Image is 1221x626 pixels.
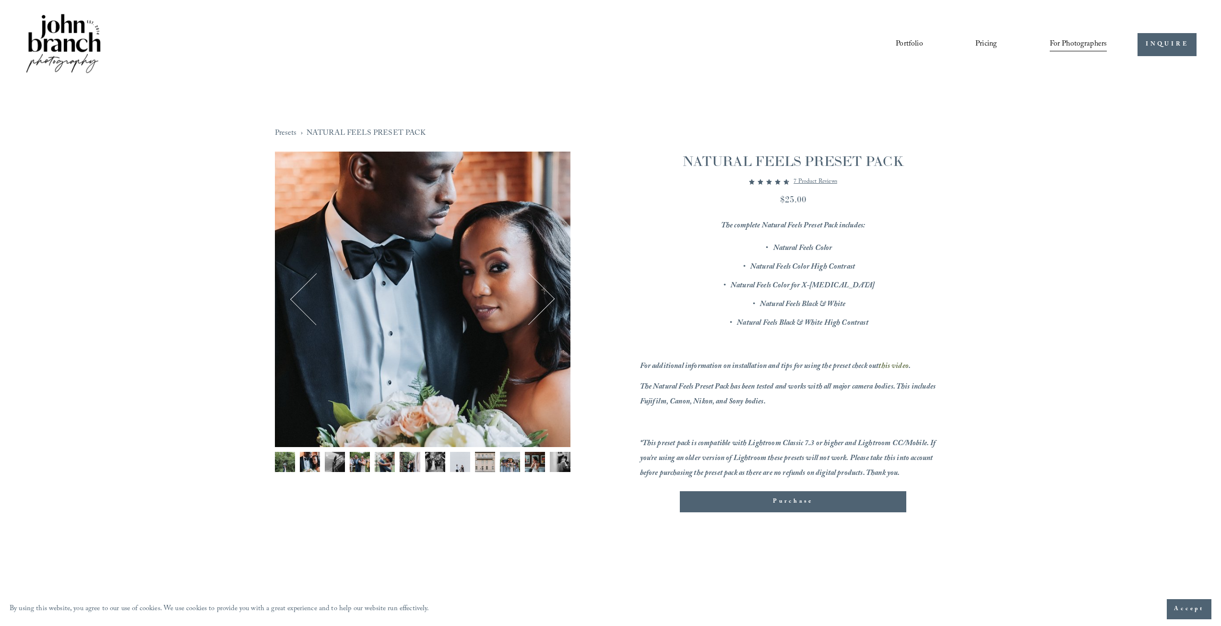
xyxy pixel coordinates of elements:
[506,276,552,322] button: Next
[300,452,320,477] button: Image 2 of 12
[640,381,937,409] em: The Natural Feels Preset Pack has been tested and works with all major camera bodies. This includ...
[731,280,875,293] em: Natural Feels Color for X-[MEDICAL_DATA]
[525,452,545,477] button: Image 11 of 12
[525,452,545,472] img: FUJ14832.jpg
[680,491,907,512] button: Purchase
[300,452,320,472] img: DSCF8972.jpg
[750,261,855,274] em: Natural Feels Color High Contrast
[1050,36,1107,53] a: folder dropdown
[500,452,520,477] button: Image 10 of 12
[721,220,865,233] em: The complete Natural Feels Preset Pack includes:
[375,452,395,477] button: Image 5 of 12
[400,452,420,472] img: DSCF9013.jpg
[909,360,911,373] em: .
[640,360,879,373] em: For additional information on installation and tips for using the preset check out
[878,360,909,373] a: this video
[550,452,570,477] button: Image 12 of 12
[425,452,445,472] img: FUJ15149.jpg
[450,452,470,472] img: FUJ18856 copy.jpg
[550,452,570,472] img: DSCF9372.jpg
[640,193,947,206] div: $25.00
[475,452,495,477] button: Image 9 of 12
[794,176,837,188] a: 7 product reviews
[1174,604,1204,614] span: Accept
[500,452,520,472] img: DSCF8358.jpg
[275,152,570,540] div: Gallery
[275,452,570,477] div: Gallery thumbnails
[400,452,420,477] button: Image 6 of 12
[450,452,470,477] button: Image 8 of 12
[773,242,832,255] em: Natural Feels Color
[24,12,102,77] img: John Branch IV Photography
[737,317,868,330] em: Natural Feels Black & White High Contrast
[301,126,303,141] span: ›
[325,452,345,477] button: Image 3 of 12
[275,126,297,141] a: Presets
[760,298,845,311] em: Natural Feels Black & White
[475,452,495,472] img: DSCF7340.jpg
[896,36,923,53] a: Portfolio
[10,602,429,616] p: By using this website, you agree to our use of cookies. We use cookies to provide you with a grea...
[425,452,445,477] button: Image 7 of 12
[1050,37,1107,52] span: For Photographers
[275,152,570,447] img: DSCF8972.jpg
[640,152,947,171] h1: NATURAL FEELS PRESET PACK
[773,497,813,507] span: Purchase
[1167,599,1211,619] button: Accept
[350,452,370,477] button: Image 4 of 12
[1138,33,1197,57] a: INQUIRE
[275,452,295,477] button: Image 1 of 12
[293,276,339,322] button: Previous
[640,437,937,480] em: *This preset pack is compatible with Lightroom Classic 7.3 or higher and Lightroom CC/Mobile. If ...
[307,126,426,141] a: NATURAL FEELS PRESET PACK
[975,36,997,53] a: Pricing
